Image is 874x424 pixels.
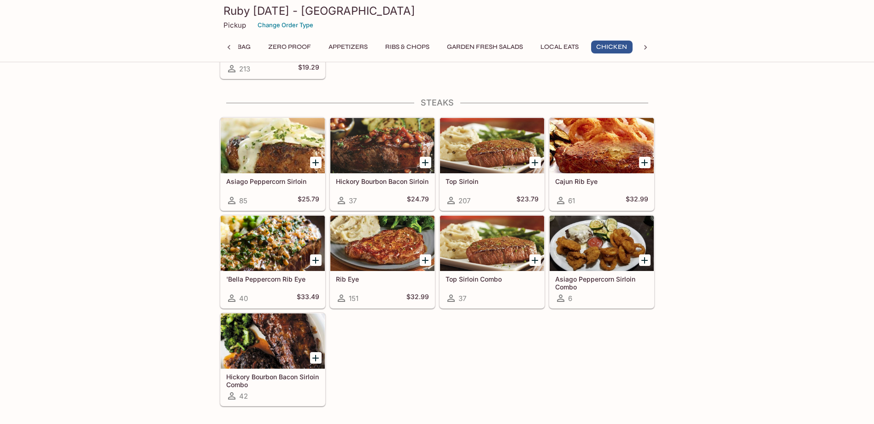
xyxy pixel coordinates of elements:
a: Asiago Peppercorn Sirloin85$25.79 [220,118,325,211]
p: Pickup [223,21,246,29]
h5: 'Bella Peppercorn Rib Eye [226,275,319,283]
a: Top Sirloin Combo37 [440,215,545,308]
button: Add 'Bella Peppercorn Rib Eye [310,254,322,266]
a: Top Sirloin207$23.79 [440,118,545,211]
button: Chicken [591,41,633,53]
button: Add Cajun Rib Eye [639,157,651,168]
button: Add Top Sirloin [529,157,541,168]
h5: Asiago Peppercorn Sirloin [226,177,319,185]
div: Hickory Bourbon Bacon Sirloin Combo [221,313,325,369]
h5: Hickory Bourbon Bacon Sirloin [336,177,429,185]
h5: $33.49 [297,293,319,304]
div: Asiago Peppercorn Sirloin Combo [550,216,654,271]
div: Asiago Peppercorn Sirloin [221,118,325,173]
h5: Rib Eye [336,275,429,283]
button: Add Asiago Peppercorn Sirloin [310,157,322,168]
span: 85 [239,196,247,205]
div: Top Sirloin [440,118,544,173]
div: Hickory Bourbon Bacon Sirloin [330,118,434,173]
h5: $32.99 [626,195,648,206]
span: 37 [458,294,466,303]
h5: $23.79 [516,195,539,206]
span: 40 [239,294,248,303]
span: 151 [349,294,358,303]
h4: Steaks [220,98,655,108]
div: Cajun Rib Eye [550,118,654,173]
span: 213 [239,65,250,73]
a: Asiago Peppercorn Sirloin Combo6 [549,215,654,308]
h5: Hickory Bourbon Bacon Sirloin Combo [226,373,319,388]
button: Garden Fresh Salads [442,41,528,53]
a: 'Bella Peppercorn Rib Eye40$33.49 [220,215,325,308]
a: Hickory Bourbon Bacon Sirloin Combo42 [220,313,325,406]
span: 37 [349,196,357,205]
h5: Asiago Peppercorn Sirloin Combo [555,275,648,290]
div: 'Bella Peppercorn Rib Eye [221,216,325,271]
button: Add Top Sirloin Combo [529,254,541,266]
button: Add Hickory Bourbon Bacon Sirloin [420,157,431,168]
h5: $32.99 [406,293,429,304]
span: 6 [568,294,572,303]
h5: Top Sirloin [446,177,539,185]
h5: Cajun Rib Eye [555,177,648,185]
button: Add Rib Eye [420,254,431,266]
button: Add Asiago Peppercorn Sirloin Combo [639,254,651,266]
button: Ribs & Chops [380,41,434,53]
span: 207 [458,196,470,205]
button: Local Eats [535,41,584,53]
button: Add Hickory Bourbon Bacon Sirloin Combo [310,352,322,364]
span: 61 [568,196,575,205]
a: Cajun Rib Eye61$32.99 [549,118,654,211]
button: Appetizers [323,41,373,53]
a: Hickory Bourbon Bacon Sirloin37$24.79 [330,118,435,211]
h5: $24.79 [407,195,429,206]
button: Zero Proof [263,41,316,53]
button: Change Order Type [253,18,317,32]
a: Rib Eye151$32.99 [330,215,435,308]
h3: Ruby [DATE] - [GEOGRAPHIC_DATA] [223,4,651,18]
h5: $25.79 [298,195,319,206]
span: 42 [239,392,248,400]
h5: $19.29 [298,63,319,74]
div: Rib Eye [330,216,434,271]
h5: Top Sirloin Combo [446,275,539,283]
div: Top Sirloin Combo [440,216,544,271]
